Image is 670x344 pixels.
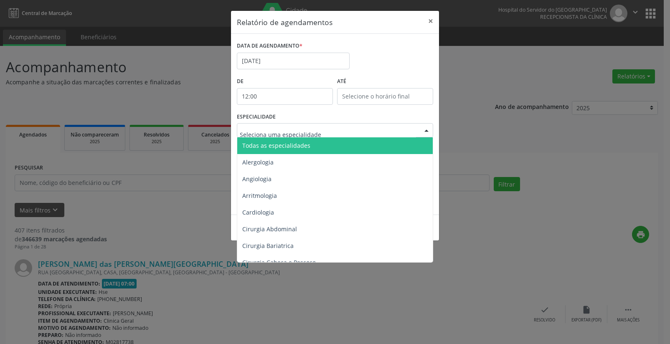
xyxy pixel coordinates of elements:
[237,75,333,88] label: De
[237,40,302,53] label: DATA DE AGENDAMENTO
[422,11,439,31] button: Close
[242,192,277,200] span: Arritmologia
[237,88,333,105] input: Selecione o horário inicial
[242,175,272,183] span: Angiologia
[242,242,294,250] span: Cirurgia Bariatrica
[337,88,433,105] input: Selecione o horário final
[337,75,433,88] label: ATÉ
[240,126,416,143] input: Seleciona uma especialidade
[237,111,276,124] label: ESPECIALIDADE
[242,258,316,266] span: Cirurgia Cabeça e Pescoço
[242,142,310,149] span: Todas as especialidades
[237,17,332,28] h5: Relatório de agendamentos
[237,53,350,69] input: Selecione uma data ou intervalo
[242,158,274,166] span: Alergologia
[242,225,297,233] span: Cirurgia Abdominal
[242,208,274,216] span: Cardiologia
